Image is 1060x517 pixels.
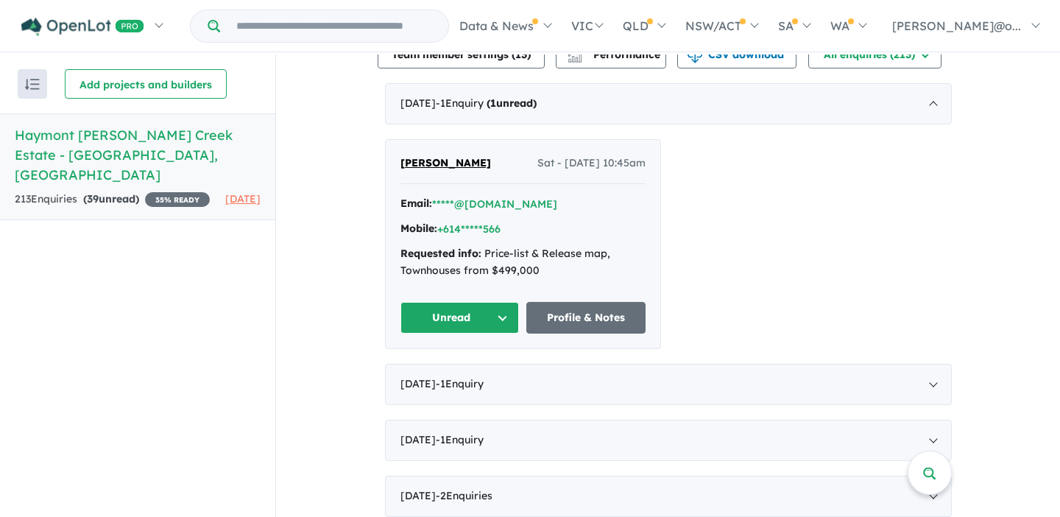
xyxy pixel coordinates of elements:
[490,96,496,110] span: 1
[892,18,1021,33] span: [PERSON_NAME]@o...
[83,192,139,205] strong: ( unread)
[385,83,952,124] div: [DATE]
[436,377,484,390] span: - 1 Enquir y
[568,53,582,63] img: bar-chart.svg
[487,96,537,110] strong: ( unread)
[87,192,99,205] span: 39
[515,48,527,61] span: 13
[556,39,666,68] button: Performance
[15,125,261,185] h5: Haymont [PERSON_NAME] Creek Estate - [GEOGRAPHIC_DATA] , [GEOGRAPHIC_DATA]
[385,420,952,461] div: [DATE]
[537,155,646,172] span: Sat - [DATE] 10:45am
[378,39,545,68] button: Team member settings (13)
[385,476,952,517] div: [DATE]
[808,39,941,68] button: All enquiries (213)
[400,222,437,235] strong: Mobile:
[400,197,432,210] strong: Email:
[145,192,210,207] span: 35 % READY
[400,247,481,260] strong: Requested info:
[400,302,520,334] button: Unread
[436,433,484,446] span: - 1 Enquir y
[385,364,952,405] div: [DATE]
[400,156,491,169] span: [PERSON_NAME]
[223,10,445,42] input: Try estate name, suburb, builder or developer
[25,79,40,90] img: sort.svg
[436,489,492,502] span: - 2 Enquir ies
[677,39,796,68] button: CSV download
[21,18,144,36] img: Openlot PRO Logo White
[400,155,491,172] a: [PERSON_NAME]
[15,191,210,208] div: 213 Enquir ies
[436,96,537,110] span: - 1 Enquir y
[400,245,646,281] div: Price-list & Release map, Townhouses from $499,000
[65,69,227,99] button: Add projects and builders
[688,49,702,63] img: download icon
[570,48,660,61] span: Performance
[526,302,646,334] a: Profile & Notes
[225,192,261,205] span: [DATE]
